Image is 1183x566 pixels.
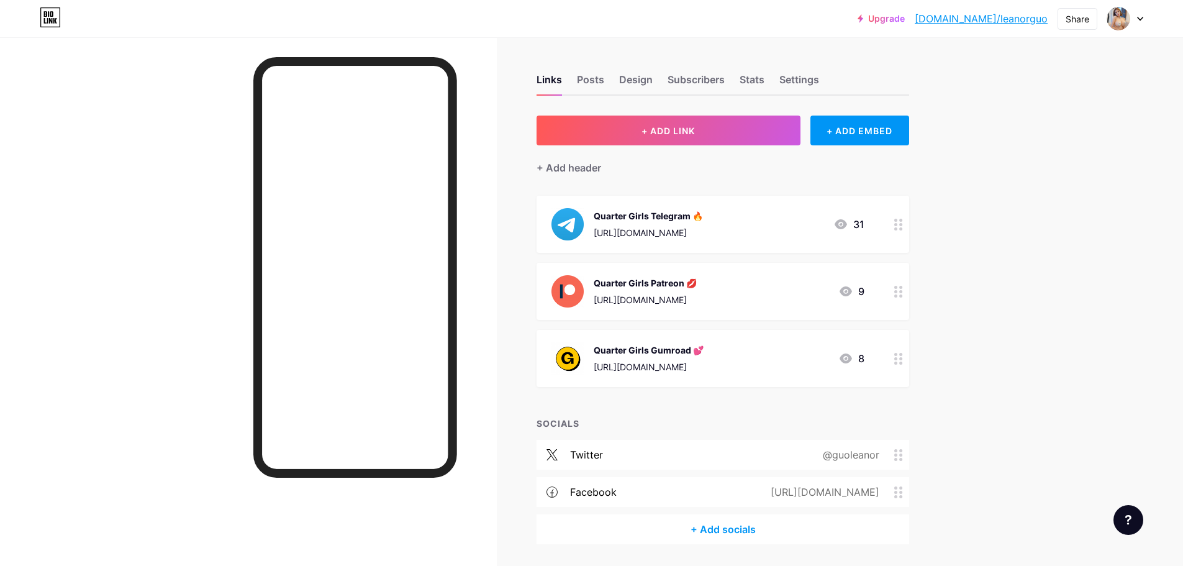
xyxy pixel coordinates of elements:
[619,72,653,94] div: Design
[594,344,704,357] div: Quarter Girls Gumroad 💕
[594,360,704,373] div: [URL][DOMAIN_NAME]
[537,72,562,94] div: Links
[594,293,697,306] div: [URL][DOMAIN_NAME]
[803,447,894,462] div: @guoleanor
[570,485,617,500] div: facebook
[594,226,703,239] div: [URL][DOMAIN_NAME]
[551,208,584,240] img: Quarter Girls Telegram 🔥
[810,116,909,145] div: + ADD EMBED
[537,514,909,544] div: + Add socials
[1066,12,1089,25] div: Share
[551,275,584,308] img: Quarter Girls Patreon 💋
[537,116,800,145] button: + ADD LINK
[833,217,864,232] div: 31
[838,284,864,299] div: 9
[570,447,603,462] div: twitter
[779,72,819,94] div: Settings
[1107,7,1130,30] img: Leanor Guo
[577,72,604,94] div: Posts
[641,126,695,136] span: + ADD LINK
[668,72,725,94] div: Subscribers
[751,485,894,500] div: [URL][DOMAIN_NAME]
[858,14,905,24] a: Upgrade
[537,417,909,430] div: SOCIALS
[740,72,764,94] div: Stats
[915,11,1048,26] a: [DOMAIN_NAME]/leanorguo
[594,276,697,290] div: Quarter Girls Patreon 💋
[537,160,601,175] div: + Add header
[594,209,703,222] div: Quarter Girls Telegram 🔥
[551,342,584,375] img: Quarter Girls Gumroad 💕
[838,351,864,366] div: 8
